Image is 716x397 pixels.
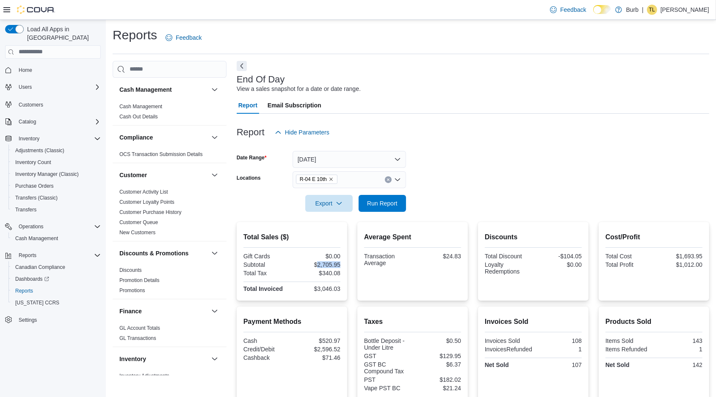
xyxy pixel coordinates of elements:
[605,261,652,268] div: Total Profit
[8,204,104,216] button: Transfers
[535,361,582,368] div: 107
[15,276,49,282] span: Dashboards
[119,219,158,226] span: Customer Queue
[394,176,401,183] button: Open list of options
[367,199,398,208] span: Run Report
[119,355,146,363] h3: Inventory
[8,233,104,244] button: Cash Management
[485,346,532,353] div: InvoicesRefunded
[119,104,162,110] a: Cash Management
[15,235,58,242] span: Cash Management
[19,223,44,230] span: Operations
[237,74,285,85] h3: End Of Day
[119,355,208,363] button: Inventory
[310,195,348,212] span: Export
[119,209,182,215] a: Customer Purchase History
[210,85,220,95] button: Cash Management
[15,222,101,232] span: Operations
[8,261,104,273] button: Canadian Compliance
[414,337,461,344] div: $0.50
[119,103,162,110] span: Cash Management
[15,82,35,92] button: Users
[243,285,283,292] strong: Total Invoiced
[293,285,340,292] div: $3,046.03
[243,346,290,353] div: Credit/Debit
[364,253,411,266] div: Transaction Average
[12,298,63,308] a: [US_STATE] CCRS
[293,261,340,268] div: $2,705.95
[243,337,290,344] div: Cash
[12,233,61,244] a: Cash Management
[12,205,40,215] a: Transfers
[113,187,227,241] div: Customer
[12,157,55,167] a: Inventory Count
[119,85,208,94] button: Cash Management
[119,189,168,195] a: Customer Activity List
[8,180,104,192] button: Purchase Orders
[15,134,101,144] span: Inventory
[8,285,104,297] button: Reports
[243,270,290,277] div: Total Tax
[113,323,227,347] div: Finance
[15,117,101,127] span: Catalog
[364,361,411,375] div: GST BC Compound Tax
[535,253,582,260] div: -$104.05
[661,5,709,15] p: [PERSON_NAME]
[119,199,174,205] span: Customer Loyalty Points
[359,195,406,212] button: Run Report
[271,124,333,141] button: Hide Parameters
[626,5,639,15] p: Burb
[647,5,657,15] div: T Lee
[238,97,257,114] span: Report
[15,287,33,294] span: Reports
[19,252,36,259] span: Reports
[119,307,142,315] h3: Finance
[119,249,188,257] h3: Discounts & Promotions
[24,25,101,42] span: Load All Apps in [GEOGRAPHIC_DATA]
[649,5,655,15] span: TL
[210,248,220,258] button: Discounts & Promotions
[485,232,582,242] h2: Discounts
[119,151,203,158] span: OCS Transaction Submission Details
[2,116,104,128] button: Catalog
[547,1,589,18] a: Feedback
[237,61,247,71] button: Next
[15,206,36,213] span: Transfers
[12,286,101,296] span: Reports
[119,113,158,120] span: Cash Out Details
[485,337,532,344] div: Invoices Sold
[119,171,208,179] button: Customer
[12,262,69,272] a: Canadian Compliance
[293,253,340,260] div: $0.00
[2,314,104,326] button: Settings
[364,317,461,327] h2: Taxes
[119,133,153,142] h3: Compliance
[485,253,532,260] div: Total Discount
[12,274,101,284] span: Dashboards
[119,267,142,274] span: Discounts
[119,133,208,142] button: Compliance
[237,175,261,181] label: Locations
[119,249,208,257] button: Discounts & Promotions
[119,287,145,294] span: Promotions
[19,84,32,90] span: Users
[15,250,101,260] span: Reports
[655,337,702,344] div: 143
[8,273,104,285] a: Dashboards
[243,253,290,260] div: Gift Cards
[12,169,101,179] span: Inventory Manager (Classic)
[8,297,104,309] button: [US_STATE] CCRS
[605,361,630,368] strong: Net Sold
[15,171,79,178] span: Inventory Manager (Classic)
[285,128,329,137] span: Hide Parameters
[655,346,702,353] div: 1
[2,133,104,145] button: Inventory
[119,199,174,205] a: Customer Loyalty Points
[8,168,104,180] button: Inventory Manager (Classic)
[12,145,68,156] a: Adjustments (Classic)
[2,64,104,76] button: Home
[119,151,203,157] a: OCS Transaction Submission Details
[385,176,392,183] button: Clear input
[19,67,32,74] span: Home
